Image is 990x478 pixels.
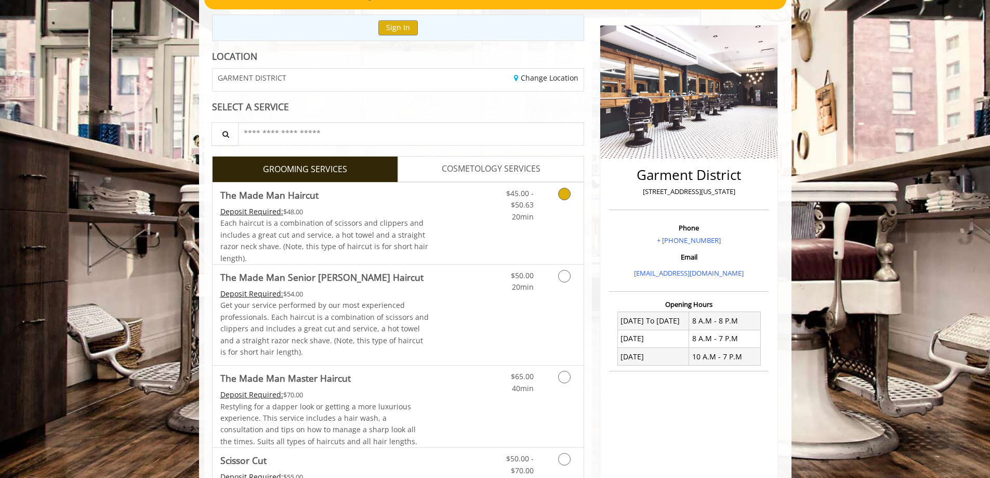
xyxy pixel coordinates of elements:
[378,20,418,35] button: Sign In
[212,50,257,62] b: LOCATION
[512,383,534,393] span: 40min
[506,188,534,210] span: $45.00 - $50.63
[612,186,766,197] p: [STREET_ADDRESS][US_STATE]
[218,74,286,82] span: GARMENT DISTRICT
[220,389,429,401] div: $70.00
[220,270,424,285] b: The Made Man Senior [PERSON_NAME] Haircut
[511,371,534,381] span: $65.00
[689,312,761,330] td: 8 A.M - 8 P.M
[514,73,578,83] a: Change Location
[220,453,267,468] b: Scissor Cut
[220,371,351,385] b: The Made Man Master Haircut
[220,188,319,202] b: The Made Man Haircut
[617,348,689,366] td: [DATE]
[263,163,347,176] span: GROOMING SERVICES
[512,212,534,222] span: 20min
[220,289,283,299] span: This service needs some Advance to be paid before we block your appointment
[617,312,689,330] td: [DATE] To [DATE]
[220,206,283,216] span: This service needs some Advance to be paid before we block your appointment
[511,270,534,280] span: $50.00
[617,330,689,347] td: [DATE]
[657,236,721,245] a: + [PHONE_NUMBER]
[612,167,766,183] h2: Garment District
[442,162,540,176] span: COSMETOLOGY SERVICES
[220,218,428,263] span: Each haircut is a combination of scissors and clippers and includes a great cut and service, a ho...
[689,330,761,347] td: 8 A.M - 7 P.M
[612,253,766,261] h3: Email
[612,224,766,231] h3: Phone
[512,282,534,292] span: 20min
[212,102,585,112] div: SELECT A SERVICE
[220,206,429,217] div: $48.00
[212,122,239,146] button: Service Search
[634,268,744,278] a: [EMAIL_ADDRESS][DOMAIN_NAME]
[220,300,429,358] p: Get your service performed by our most experienced professionals. Each haircut is a combination o...
[506,454,534,475] span: $50.00 - $70.00
[220,402,417,446] span: Restyling for a dapper look or getting a more luxurious experience. This service includes a hair ...
[609,301,769,308] h3: Opening Hours
[220,390,283,399] span: This service needs some Advance to be paid before we block your appointment
[689,348,761,366] td: 10 A.M - 7 P.M
[220,288,429,300] div: $54.00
